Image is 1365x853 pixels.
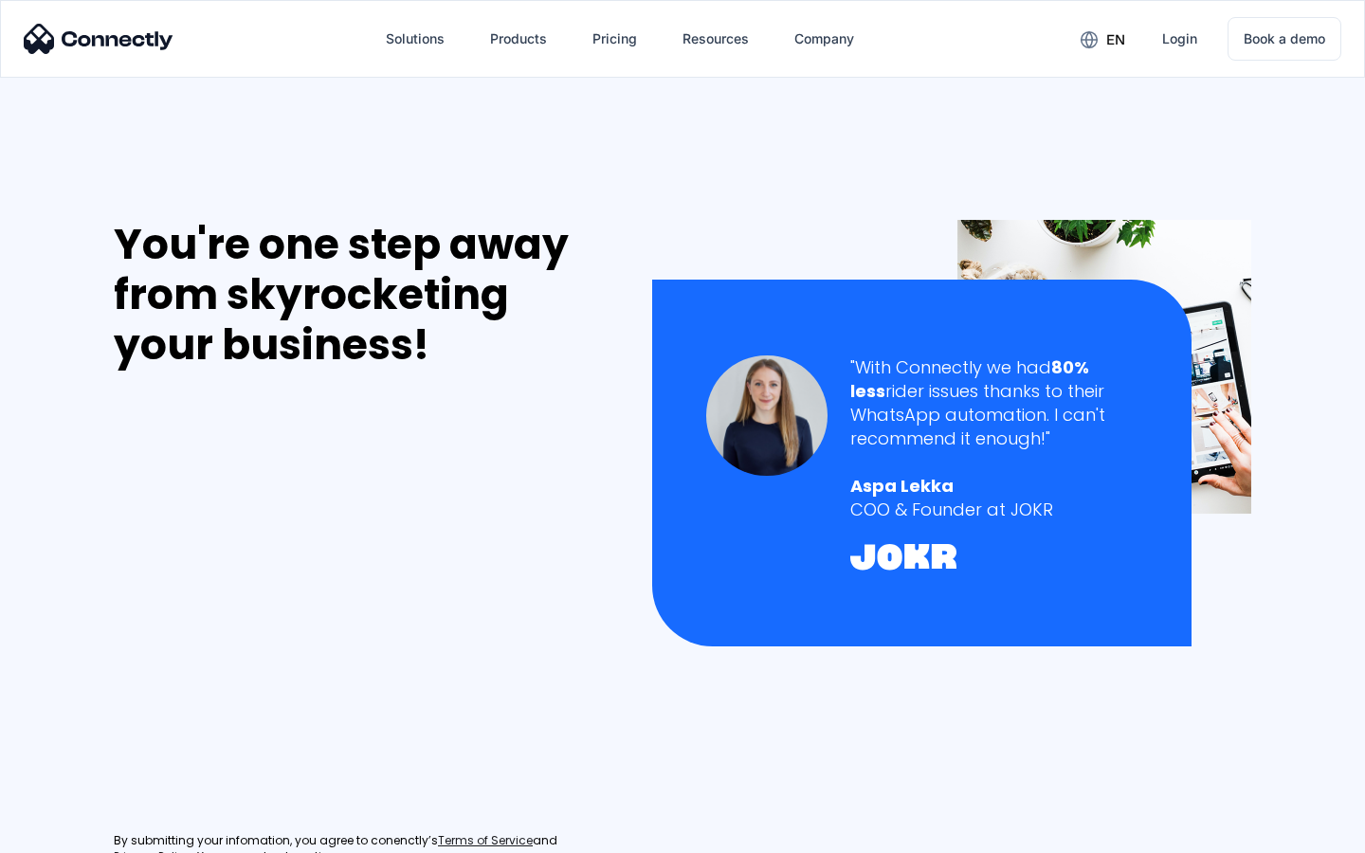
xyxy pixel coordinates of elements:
[386,26,445,52] div: Solutions
[114,392,398,810] iframe: Form 0
[794,26,854,52] div: Company
[38,820,114,846] ul: Language list
[19,820,114,846] aside: Language selected: English
[850,498,1137,521] div: COO & Founder at JOKR
[1147,16,1212,62] a: Login
[490,26,547,52] div: Products
[24,24,173,54] img: Connectly Logo
[592,26,637,52] div: Pricing
[1228,17,1341,61] a: Book a demo
[1162,26,1197,52] div: Login
[114,220,612,370] div: You're one step away from skyrocketing your business!
[850,474,954,498] strong: Aspa Lekka
[850,355,1089,403] strong: 80% less
[682,26,749,52] div: Resources
[1106,27,1125,53] div: en
[577,16,652,62] a: Pricing
[850,355,1137,451] div: "With Connectly we had rider issues thanks to their WhatsApp automation. I can't recommend it eno...
[438,833,533,849] a: Terms of Service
